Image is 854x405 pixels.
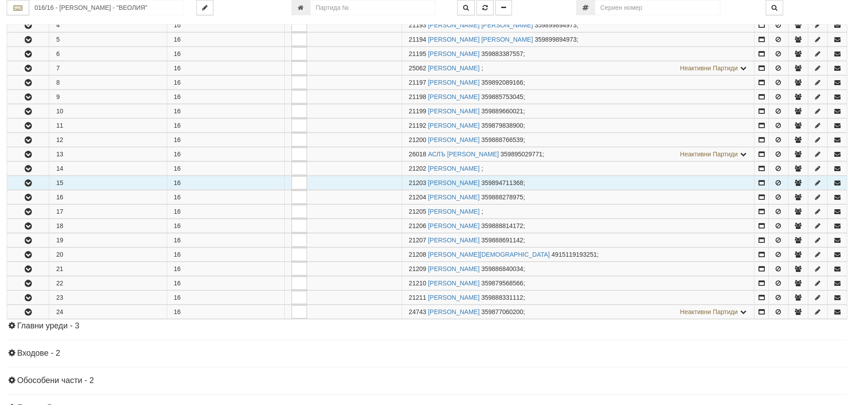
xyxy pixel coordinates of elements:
[409,65,426,72] span: Партида №
[167,291,284,305] td: 16
[167,133,284,147] td: 16
[402,219,754,233] td: ;
[49,219,167,233] td: 18
[167,219,284,233] td: 16
[409,251,426,258] span: Партида №
[409,79,426,86] span: Партида №
[501,151,542,158] span: 359895029771
[428,108,480,115] a: [PERSON_NAME]
[481,294,523,301] span: 359888331112
[409,122,426,129] span: Партида №
[428,251,550,258] a: [PERSON_NAME][DEMOGRAPHIC_DATA]
[402,119,754,133] td: ;
[428,22,533,29] a: [PERSON_NAME] [PERSON_NAME]
[481,50,523,57] span: 359883387557
[402,133,754,147] td: ;
[49,262,167,276] td: 21
[481,136,523,143] span: 359888766539
[481,308,523,315] span: 359877060200
[409,280,426,287] span: Партида №
[409,294,426,301] span: Партида №
[428,151,499,158] a: АСЛЪ [PERSON_NAME]
[49,47,167,61] td: 6
[481,194,523,201] span: 359888278975
[49,190,167,204] td: 16
[535,22,577,29] span: 359899894973
[428,179,480,186] a: [PERSON_NAME]
[49,176,167,190] td: 15
[481,108,523,115] span: 359889660021
[428,79,480,86] a: [PERSON_NAME]
[49,205,167,219] td: 17
[680,151,738,158] span: Неактивни Партиди
[167,176,284,190] td: 16
[428,65,480,72] a: [PERSON_NAME]
[49,291,167,305] td: 23
[481,265,523,272] span: 359886840034
[535,36,577,43] span: 359899894973
[167,276,284,290] td: 16
[167,147,284,161] td: 16
[428,194,480,201] a: [PERSON_NAME]
[409,237,426,244] span: Партида №
[402,291,754,305] td: ;
[428,222,480,229] a: [PERSON_NAME]
[167,162,284,176] td: 16
[402,162,754,176] td: ;
[428,50,480,57] a: [PERSON_NAME]
[167,18,284,32] td: 16
[428,136,480,143] a: [PERSON_NAME]
[409,36,426,43] span: Партида №
[49,18,167,32] td: 4
[167,190,284,204] td: 16
[49,119,167,133] td: 11
[481,222,523,229] span: 359888814172
[402,18,754,32] td: ;
[7,322,847,331] h4: Главни уреди - 3
[481,179,523,186] span: 359894711368
[7,349,847,358] h4: Входове - 2
[402,276,754,290] td: ;
[680,65,738,72] span: Неактивни Партиди
[49,76,167,90] td: 8
[402,190,754,204] td: ;
[167,119,284,133] td: 16
[167,61,284,75] td: 16
[481,79,523,86] span: 359892089166
[167,33,284,47] td: 16
[402,61,754,75] td: ;
[409,179,426,186] span: Партида №
[481,122,523,129] span: 359879838900
[402,262,754,276] td: ;
[428,265,480,272] a: [PERSON_NAME]
[481,93,523,100] span: 359885753045
[428,93,480,100] a: [PERSON_NAME]
[402,233,754,247] td: ;
[428,294,480,301] a: [PERSON_NAME]
[402,147,754,161] td: ;
[49,33,167,47] td: 5
[409,151,426,158] span: Партида №
[428,208,480,215] a: [PERSON_NAME]
[481,237,523,244] span: 359888691142
[409,194,426,201] span: Партида №
[167,262,284,276] td: 16
[428,36,533,43] a: [PERSON_NAME] [PERSON_NAME]
[167,205,284,219] td: 16
[428,165,480,172] a: [PERSON_NAME]
[7,376,847,385] h4: Обособени части - 2
[49,90,167,104] td: 9
[409,108,426,115] span: Партида №
[402,90,754,104] td: ;
[409,50,426,57] span: Партида №
[402,248,754,262] td: ;
[49,61,167,75] td: 7
[428,122,480,129] a: [PERSON_NAME]
[402,33,754,47] td: ;
[49,147,167,161] td: 13
[481,280,523,287] span: 359879568566
[167,90,284,104] td: 16
[49,162,167,176] td: 14
[409,208,426,215] span: Партида №
[428,280,480,287] a: [PERSON_NAME]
